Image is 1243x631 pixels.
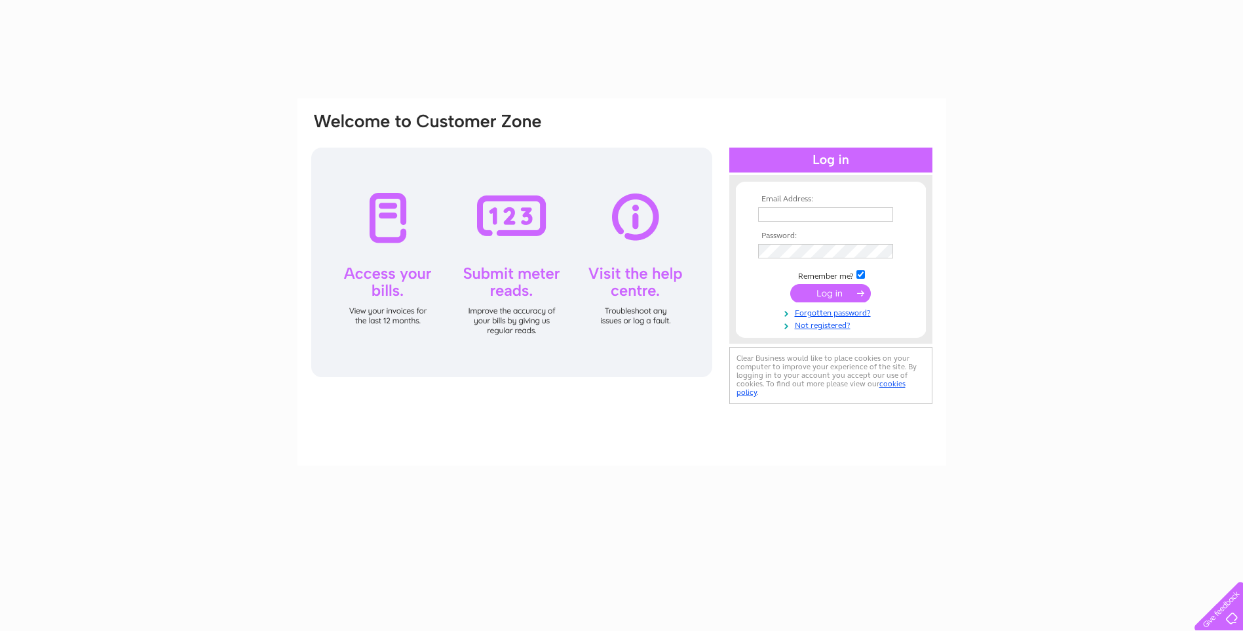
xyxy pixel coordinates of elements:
[755,268,907,281] td: Remember me?
[729,347,932,404] div: Clear Business would like to place cookies on your computer to improve your experience of the sit...
[755,195,907,204] th: Email Address:
[755,232,907,241] th: Password:
[758,306,907,318] a: Forgotten password?
[790,284,871,302] input: Submit
[758,318,907,331] a: Not registered?
[736,379,906,397] a: cookies policy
